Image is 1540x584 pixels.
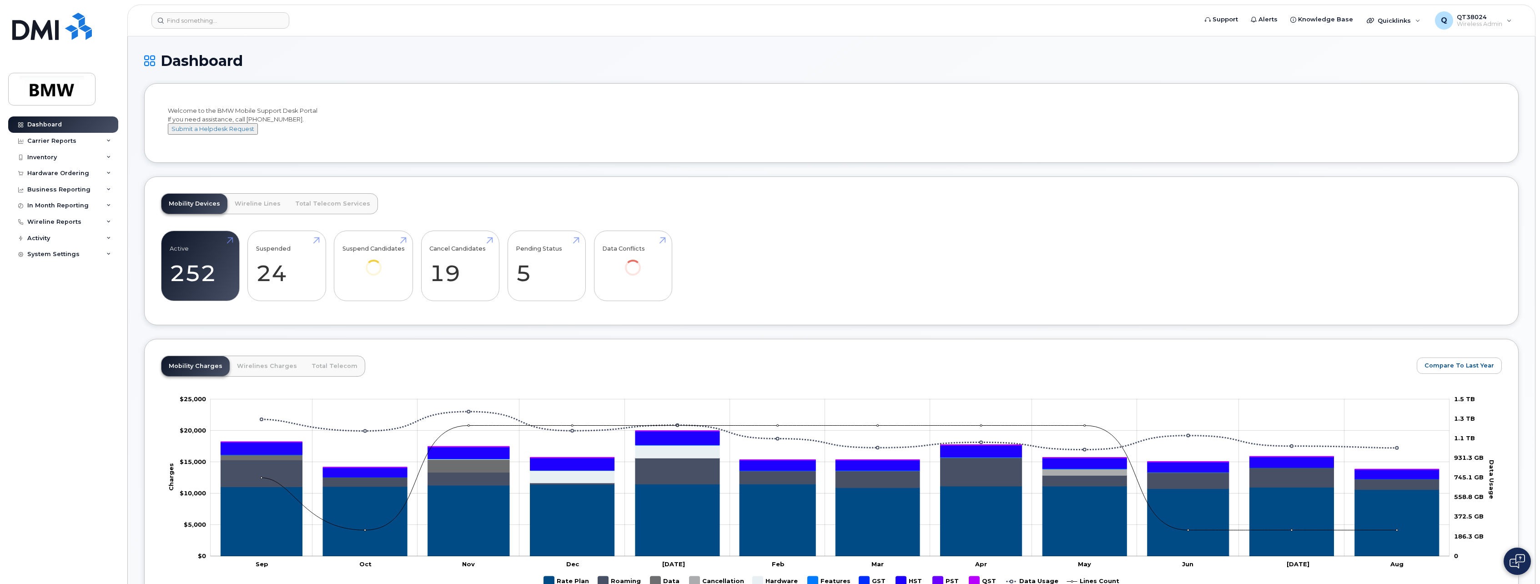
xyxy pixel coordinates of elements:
g: GST [221,445,1439,479]
a: Pending Status 5 [516,236,577,296]
a: Total Telecom Services [288,194,377,214]
tspan: Aug [1390,560,1404,568]
span: Compare To Last Year [1424,361,1494,370]
tspan: 0 [1454,552,1458,559]
tspan: 745.1 GB [1454,474,1484,481]
tspan: Sep [256,560,268,568]
a: Data Conflicts [602,236,664,288]
tspan: Dec [566,560,579,568]
tspan: Nov [462,560,475,568]
tspan: $5,000 [184,521,206,528]
tspan: 1.3 TB [1454,415,1475,422]
tspan: Charges [167,463,175,491]
a: Suspended 24 [256,236,317,296]
tspan: $15,000 [180,458,206,465]
tspan: 1.1 TB [1454,434,1475,442]
tspan: 186.3 GB [1454,533,1484,540]
tspan: Feb [772,560,785,568]
a: Active 252 [170,236,231,296]
tspan: $10,000 [180,489,206,497]
a: Mobility Devices [161,194,227,214]
button: Submit a Helpdesk Request [168,123,258,135]
a: Cancel Candidates 19 [429,236,491,296]
tspan: 931.3 GB [1454,454,1484,461]
a: Suspend Candidates [342,236,405,288]
tspan: 372.5 GB [1454,513,1484,520]
tspan: $0 [198,552,206,559]
g: $0 [184,521,206,528]
a: Submit a Helpdesk Request [168,125,258,132]
tspan: [DATE] [1287,560,1309,568]
g: $0 [180,458,206,465]
g: Rate Plan [221,484,1439,557]
g: HST [221,432,1439,479]
tspan: Data Usage [1488,460,1495,499]
h1: Dashboard [144,53,1519,69]
div: Welcome to the BMW Mobile Support Desk Portal If you need assistance, call [PHONE_NUMBER]. [168,106,1495,143]
tspan: Jun [1182,560,1193,568]
tspan: May [1078,560,1091,568]
a: Mobility Charges [161,356,230,376]
g: $0 [180,427,206,434]
tspan: Oct [359,560,372,568]
g: $0 [180,489,206,497]
tspan: 1.5 TB [1454,395,1475,403]
a: Wirelines Charges [230,356,304,376]
tspan: [DATE] [662,560,685,568]
tspan: $20,000 [180,427,206,434]
a: Wireline Lines [227,194,288,214]
tspan: Mar [871,560,884,568]
g: Roaming [221,458,1439,490]
tspan: $25,000 [180,395,206,403]
img: Open chat [1510,554,1525,569]
tspan: 558.8 GB [1454,493,1484,501]
button: Compare To Last Year [1417,357,1502,374]
g: QST [221,431,1439,470]
a: Total Telecom [304,356,365,376]
tspan: Apr [975,560,987,568]
g: $0 [180,395,206,403]
g: PST [221,431,1439,470]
